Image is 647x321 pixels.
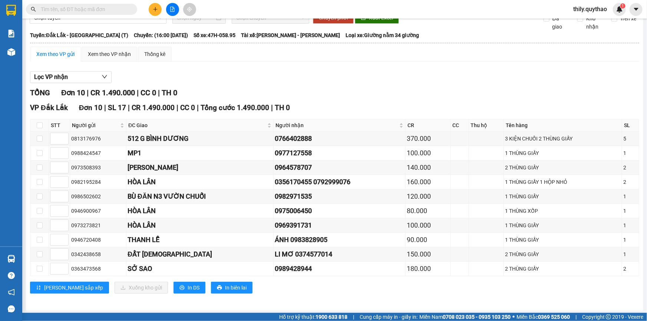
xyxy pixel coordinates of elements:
button: Lọc VP nhận [30,71,112,83]
img: icon-new-feature [616,6,623,13]
span: Loại xe: Giường nằm 34 giường [346,31,419,39]
div: 180.000 [407,264,449,274]
div: 0977127558 [275,148,404,158]
span: | [575,313,577,321]
div: MP1 [128,148,272,158]
span: VP Đắk Lắk [30,103,68,112]
span: printer [217,285,222,291]
span: | [158,88,160,97]
th: CC [451,119,469,132]
span: | [137,88,139,97]
span: down [102,74,108,80]
div: HÒA LÂN [128,177,272,187]
span: 1 [621,3,624,9]
img: logo-vxr [6,5,16,16]
div: 140.000 [407,162,449,173]
span: Người nhận [275,121,398,129]
span: Hỗ trợ kỹ thuật: [279,313,347,321]
div: 1 [623,236,638,244]
span: Tài xế: [PERSON_NAME] - [PERSON_NAME] [241,31,340,39]
span: | [104,103,106,112]
span: notification [8,289,15,296]
button: downloadXuống kho gửi [115,282,168,294]
div: 1 THÙNG GIẤY [505,236,621,244]
span: plus [153,7,158,12]
th: Tên hàng [504,119,622,132]
div: LI MƠ 0374577014 [275,249,404,259]
div: 0946900967 [71,207,125,215]
div: [PERSON_NAME] [128,162,272,173]
button: sort-ascending[PERSON_NAME] sắp xếp [30,282,109,294]
div: 2 THÙNG GIẤY [505,250,621,258]
span: caret-down [633,6,640,13]
span: sort-ascending [36,285,41,291]
div: Xem theo VP nhận [88,50,131,58]
div: 0986502602 [71,192,125,201]
span: [PERSON_NAME] sắp xếp [44,284,103,292]
div: HÒA LÂN [128,220,272,231]
button: file-add [166,3,179,16]
div: 0342438658 [71,250,125,258]
span: TỔNG [30,88,50,97]
div: 1 THÙNG GIẤY [505,149,621,157]
span: thily.quythao [567,4,613,14]
div: ĐẤT [DEMOGRAPHIC_DATA] [128,249,272,259]
img: warehouse-icon [7,255,15,263]
div: 370.000 [407,133,449,144]
th: Thu hộ [469,119,504,132]
span: Chuyến: (16:00 [DATE]) [134,31,188,39]
span: TH 0 [275,103,290,112]
div: 1 [623,149,638,157]
span: ⚪️ [512,315,515,318]
div: 100.000 [407,148,449,158]
span: Miền Bắc [516,313,570,321]
div: 3 KIỆN CHUỐI 2 THÙNG GIẤY [505,135,621,143]
div: HÒA LÂN [128,206,272,216]
div: 0766402888 [275,133,404,144]
div: 80.000 [407,206,449,216]
span: | [353,313,354,321]
div: 0946720408 [71,236,125,244]
div: 1 [623,221,638,229]
div: 512 G BÌNH DƯƠNG [128,133,272,144]
span: Tổng cước 1.490.000 [201,103,269,112]
span: message [8,305,15,312]
span: | [271,103,273,112]
img: solution-icon [7,30,15,37]
div: BÙ ĐĂN N3 VƯỜN CHUỐI [128,191,272,202]
div: THANH LỄ [128,235,272,245]
div: 0363473568 [71,265,125,273]
span: CC 0 [180,103,195,112]
div: 0989428944 [275,264,404,274]
div: 0969391731 [275,220,404,231]
div: Xem theo VP gửi [36,50,75,58]
span: | [128,103,130,112]
div: 1 [623,250,638,258]
div: 0988424547 [71,149,125,157]
div: 0356170455 0792999076 [275,177,404,187]
span: | [176,103,178,112]
div: 2 [623,163,638,172]
span: | [197,103,199,112]
div: 0973508393 [71,163,125,172]
button: printerIn DS [174,282,205,294]
span: | [87,88,89,97]
span: Kho nhận [583,14,605,31]
span: question-circle [8,272,15,279]
th: STT [49,119,70,132]
img: warehouse-icon [7,48,15,56]
div: ÁNH 0983828905 [275,235,404,245]
span: Đã giao [549,14,572,31]
button: printerIn biên lai [211,282,252,294]
div: 1 THÙNG GIẤY [505,221,621,229]
input: Tìm tên, số ĐT hoặc mã đơn [41,5,128,13]
span: printer [179,285,185,291]
span: aim [187,7,192,12]
span: Đơn 10 [79,103,103,112]
span: Miền Nam [419,313,511,321]
strong: 0369 525 060 [538,314,570,320]
button: aim [183,3,196,16]
div: 1 THÙNG GIẤY 1 HỘP NHỎ [505,178,621,186]
span: ĐC Giao [128,121,266,129]
span: In DS [188,284,199,292]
